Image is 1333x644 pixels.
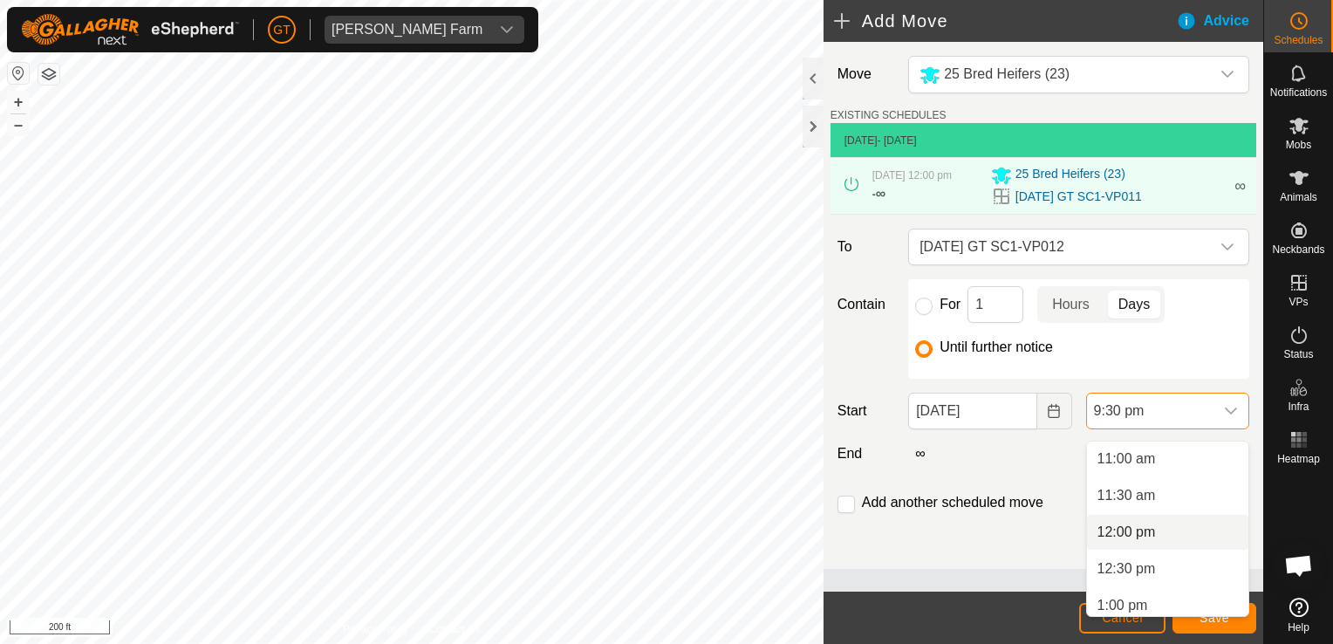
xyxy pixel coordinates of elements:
[872,169,952,182] span: [DATE] 12:00 pm
[489,16,524,44] div: dropdown trigger
[1280,192,1317,202] span: Animals
[1097,522,1156,543] span: 12:00 pm
[1087,394,1213,428] span: 9:30 pm
[1234,177,1246,195] span: ∞
[38,64,59,85] button: Map Layers
[8,92,29,113] button: +
[1015,188,1142,206] a: [DATE] GT SC1-VP011
[1087,442,1248,476] li: 11:00 am
[831,443,901,464] label: End
[273,21,290,39] span: GT
[1264,591,1333,640] a: Help
[844,134,878,147] span: [DATE]
[940,298,960,312] label: For
[1102,611,1143,625] span: Cancel
[908,446,932,461] label: ∞
[1087,478,1248,513] li: 11:30 am
[1272,244,1324,255] span: Neckbands
[1210,57,1245,92] div: dropdown trigger
[834,10,1176,31] h2: Add Move
[343,621,408,637] a: Privacy Policy
[1097,449,1156,469] span: 11:00 am
[1277,454,1320,464] span: Heatmap
[876,186,885,201] span: ∞
[913,230,1210,264] span: 2025-08-13 GT SC1-VP012
[1015,165,1125,186] span: 25 Bred Heifers (23)
[1288,622,1309,633] span: Help
[944,66,1070,81] span: 25 Bred Heifers (23)
[1097,485,1156,506] span: 11:30 am
[1087,515,1248,550] li: 12:00 pm
[1087,588,1248,623] li: 1:00 pm
[1200,611,1229,625] span: Save
[1289,297,1308,307] span: VPs
[1274,35,1323,45] span: Schedules
[1052,294,1090,315] span: Hours
[1097,595,1148,616] span: 1:00 pm
[1213,394,1248,428] div: dropdown trigger
[1273,539,1325,592] div: Open chat
[878,134,917,147] span: - [DATE]
[1286,140,1311,150] span: Mobs
[1079,603,1166,634] button: Cancel
[325,16,489,44] span: Thoren Farm
[1283,349,1313,360] span: Status
[872,183,885,204] div: -
[1118,294,1150,315] span: Days
[21,14,239,45] img: Gallagher Logo
[862,496,1043,510] label: Add another scheduled move
[332,23,482,37] div: [PERSON_NAME] Farm
[831,401,901,421] label: Start
[429,621,481,637] a: Contact Us
[831,56,901,93] label: Move
[1210,230,1245,264] div: dropdown trigger
[831,107,947,123] label: EXISTING SCHEDULES
[8,114,29,135] button: –
[1087,552,1248,586] li: 12:30 pm
[8,63,29,84] button: Reset Map
[1097,558,1156,579] span: 12:30 pm
[913,57,1210,92] span: 25 Bred Heifers
[1288,401,1309,412] span: Infra
[831,229,901,265] label: To
[1270,87,1327,98] span: Notifications
[831,294,901,315] label: Contain
[940,340,1053,354] label: Until further notice
[1037,393,1072,429] button: Choose Date
[1172,603,1256,634] button: Save
[1176,10,1263,31] div: Advice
